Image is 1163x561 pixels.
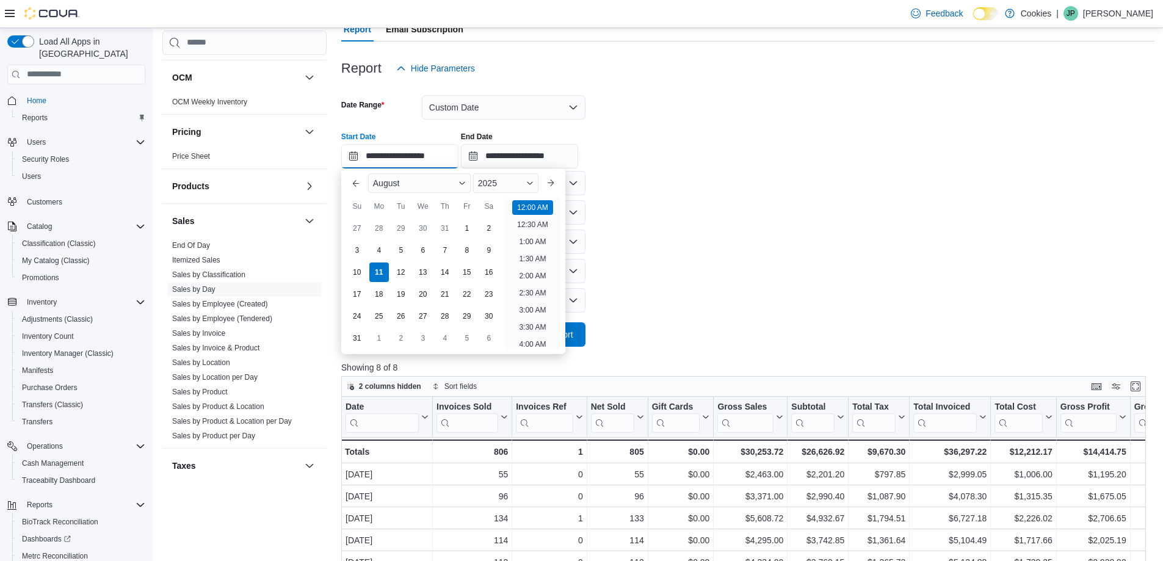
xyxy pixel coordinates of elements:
a: OCM Weekly Inventory [172,98,247,106]
div: Total Invoiced [913,402,977,433]
h3: Report [341,61,382,76]
span: OCM Weekly Inventory [172,97,247,107]
button: 2 columns hidden [342,379,426,394]
div: [DATE] [346,467,429,482]
span: Hide Parameters [411,62,475,74]
p: | [1056,6,1059,21]
span: Users [27,137,46,147]
div: day-2 [391,328,411,348]
span: Promotions [22,273,59,283]
li: 4:00 AM [514,337,551,352]
button: Catalog [2,218,150,235]
span: Sales by Product [172,387,228,397]
button: Reports [22,498,57,512]
button: Users [12,168,150,185]
div: day-2 [479,219,499,238]
div: day-28 [369,219,389,238]
div: Pricing [162,149,327,168]
span: Email Subscription [386,17,463,42]
div: day-29 [391,219,411,238]
button: Total Invoiced [913,402,987,433]
a: Security Roles [17,152,74,167]
span: Adjustments (Classic) [17,312,145,327]
button: Enter fullscreen [1128,379,1143,394]
div: 55 [437,467,508,482]
div: day-4 [435,328,455,348]
span: Inventory Count [22,331,74,341]
a: Sales by Employee (Created) [172,300,268,308]
span: Classification (Classic) [17,236,145,251]
span: JP [1067,6,1075,21]
span: Operations [27,441,63,451]
a: Dashboards [12,530,150,548]
div: Net Sold [590,402,634,433]
h3: Sales [172,215,195,227]
input: Dark Mode [973,7,999,20]
div: Total Cost [995,402,1042,433]
div: day-27 [347,219,367,238]
div: $12,212.17 [995,444,1052,459]
a: Sales by Day [172,285,216,294]
button: Users [22,135,51,150]
button: Total Cost [995,402,1052,433]
div: day-24 [347,306,367,326]
span: Inventory Manager (Classic) [17,346,145,361]
button: Purchase Orders [12,379,150,396]
button: Security Roles [12,151,150,168]
span: Reports [22,498,145,512]
a: Purchase Orders [17,380,82,395]
span: Security Roles [22,154,69,164]
div: day-9 [479,241,499,260]
span: Users [22,135,145,150]
button: Gift Cards [651,402,709,433]
button: Taxes [302,458,317,473]
button: Date [346,402,429,433]
span: Sales by Product & Location per Day [172,416,292,426]
a: Transfers [17,414,57,429]
button: OCM [302,70,317,85]
button: Inventory [22,295,62,309]
span: Sales by Invoice & Product [172,343,259,353]
div: Invoices Ref [516,402,573,413]
button: BioTrack Reconciliation [12,513,150,530]
a: Itemized Sales [172,256,220,264]
a: Sales by Product & Location per Day [172,417,292,425]
div: 805 [590,444,643,459]
button: Display options [1109,379,1123,394]
div: day-5 [391,241,411,260]
button: Invoices Ref [516,402,582,433]
div: day-4 [369,241,389,260]
div: Mo [369,197,389,216]
div: Total Cost [995,402,1042,413]
span: Home [22,93,145,108]
div: Invoices Ref [516,402,573,433]
li: 3:00 AM [514,303,551,317]
span: Reports [22,113,48,123]
span: Sales by Product per Day [172,431,255,441]
div: $30,253.72 [717,444,783,459]
span: Customers [22,194,145,209]
button: Reports [2,496,150,513]
a: My Catalog (Classic) [17,253,95,268]
div: day-3 [347,241,367,260]
a: Sales by Location [172,358,230,367]
span: Manifests [22,366,53,375]
button: Total Tax [852,402,905,433]
span: Transfers [22,417,53,427]
a: Price Sheet [172,152,210,161]
div: day-31 [435,219,455,238]
div: 55 [591,467,644,482]
span: Security Roles [17,152,145,167]
button: Transfers (Classic) [12,396,150,413]
div: day-28 [435,306,455,326]
label: Start Date [341,132,376,142]
button: Products [302,179,317,194]
span: Dashboards [17,532,145,546]
span: Inventory Manager (Classic) [22,349,114,358]
div: Total Tax [852,402,896,413]
li: 1:30 AM [514,252,551,266]
button: Net Sold [590,402,643,433]
button: Invoices Sold [437,402,508,433]
div: $26,626.92 [791,444,844,459]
